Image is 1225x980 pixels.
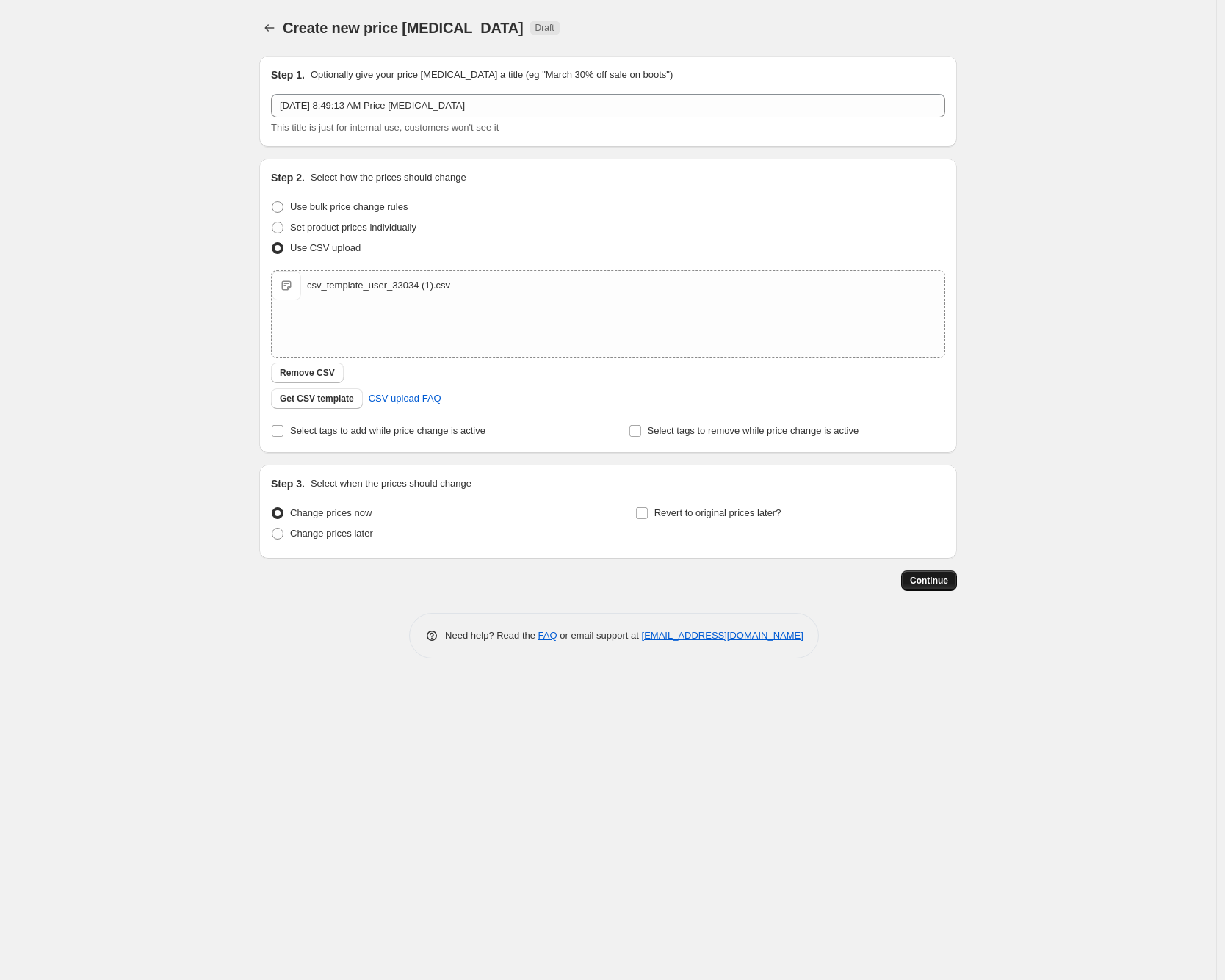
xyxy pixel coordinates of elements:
span: Use CSV upload [290,242,361,253]
button: Continue [901,570,957,591]
span: Use bulk price change rules [290,201,408,212]
span: Remove CSV [280,367,335,379]
p: Select how the prices should change [311,170,466,185]
button: Price change jobs [259,18,280,38]
span: Draft [535,22,554,34]
span: Change prices later [290,528,373,539]
input: 30% off holiday sale [271,94,945,117]
span: Select tags to add while price change is active [290,425,485,436]
p: Optionally give your price [MEDICAL_DATA] a title (eg "March 30% off sale on boots") [311,68,673,82]
button: Remove CSV [271,363,344,383]
p: Select when the prices should change [311,476,471,491]
span: Need help? Read the [445,630,538,641]
h2: Step 1. [271,68,305,82]
span: Continue [910,575,948,587]
span: This title is just for internal use, customers won't see it [271,122,499,133]
a: CSV upload FAQ [360,387,450,410]
span: or email support at [557,630,642,641]
a: FAQ [538,630,557,641]
h2: Step 3. [271,476,305,491]
span: Get CSV template [280,393,354,404]
span: Revert to original prices later? [654,507,781,518]
a: [EMAIL_ADDRESS][DOMAIN_NAME] [642,630,803,641]
button: Get CSV template [271,388,363,409]
h2: Step 2. [271,170,305,185]
span: Create new price [MEDICAL_DATA] [283,20,524,36]
span: Change prices now [290,507,372,518]
div: csv_template_user_33034 (1).csv [307,278,450,293]
span: CSV upload FAQ [369,391,441,406]
span: Select tags to remove while price change is active [648,425,859,436]
span: Set product prices individually [290,222,416,233]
